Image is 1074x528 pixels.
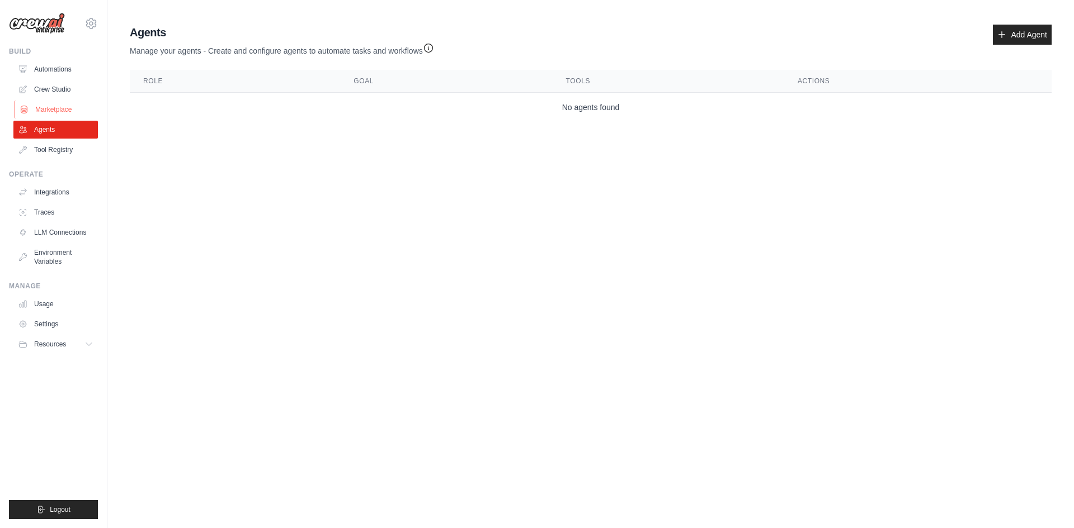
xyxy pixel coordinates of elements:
[9,282,98,291] div: Manage
[130,40,434,56] p: Manage your agents - Create and configure agents to automate tasks and workflows
[50,505,70,514] span: Logout
[9,500,98,519] button: Logout
[784,70,1052,93] th: Actions
[13,141,98,159] a: Tool Registry
[9,47,98,56] div: Build
[130,25,434,40] h2: Agents
[34,340,66,349] span: Resources
[13,80,98,98] a: Crew Studio
[130,70,340,93] th: Role
[13,335,98,353] button: Resources
[993,25,1052,45] a: Add Agent
[13,223,98,241] a: LLM Connections
[13,244,98,270] a: Environment Variables
[13,183,98,201] a: Integrations
[13,60,98,78] a: Automations
[13,295,98,313] a: Usage
[15,101,99,118] a: Marketplace
[553,70,784,93] th: Tools
[340,70,552,93] th: Goal
[13,121,98,139] a: Agents
[130,93,1052,122] td: No agents found
[13,315,98,333] a: Settings
[9,170,98,179] div: Operate
[9,13,65,34] img: Logo
[13,203,98,221] a: Traces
